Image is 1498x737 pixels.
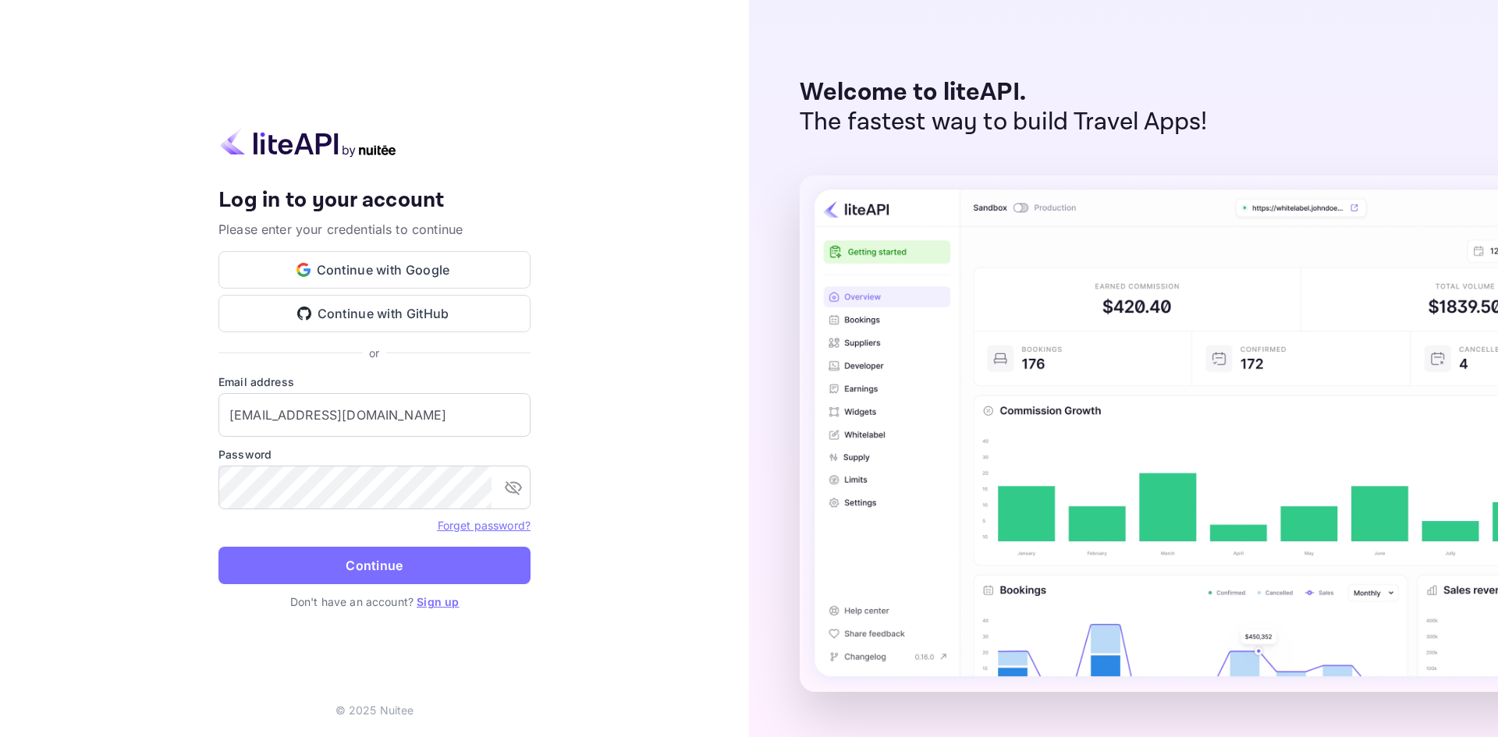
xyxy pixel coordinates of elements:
a: Forget password? [438,517,531,533]
button: Continue with Google [218,251,531,289]
a: Forget password? [438,519,531,532]
p: Welcome to liteAPI. [800,78,1208,108]
button: Continue [218,547,531,584]
p: Don't have an account? [218,593,531,610]
a: Sign up [417,595,459,608]
p: © 2025 Nuitee [335,702,414,718]
h4: Log in to your account [218,187,531,214]
button: toggle password visibility [498,472,529,503]
p: The fastest way to build Travel Apps! [800,108,1208,137]
label: Email address [218,374,531,390]
label: Password [218,446,531,462]
input: Enter your email address [218,393,531,437]
img: liteapi [218,127,398,158]
p: or [369,345,379,361]
p: Please enter your credentials to continue [218,220,531,239]
button: Continue with GitHub [218,295,531,332]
